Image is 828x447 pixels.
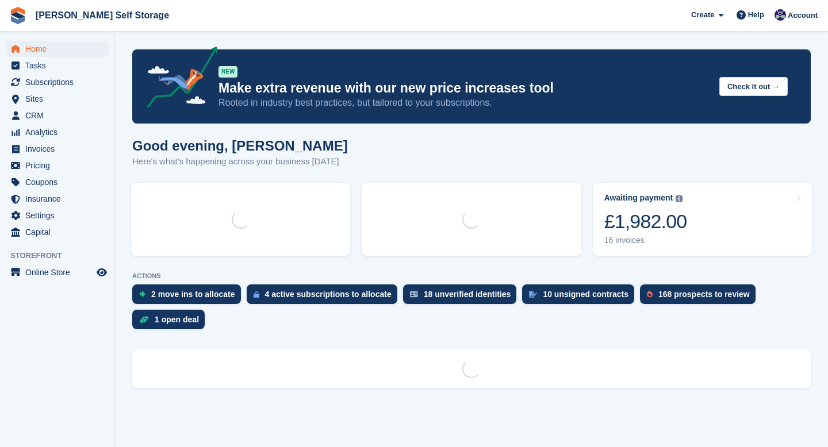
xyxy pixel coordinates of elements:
[25,91,94,107] span: Sites
[9,7,26,24] img: stora-icon-8386f47178a22dfd0bd8f6a31ec36ba5ce8667c1dd55bd0f319d3a0aa187defe.svg
[25,141,94,157] span: Invoices
[132,310,210,335] a: 1 open deal
[132,155,348,168] p: Here's what's happening across your business [DATE]
[604,210,687,233] div: £1,982.00
[788,10,818,21] span: Account
[132,284,247,310] a: 2 move ins to allocate
[25,207,94,223] span: Settings
[6,174,109,190] a: menu
[132,138,348,153] h1: Good evening, [PERSON_NAME]
[25,74,94,90] span: Subscriptions
[604,193,673,203] div: Awaiting payment
[218,80,710,97] p: Make extra revenue with our new price increases tool
[137,47,218,112] img: price-adjustments-announcement-icon-8257ccfd72463d97f412b2fc003d46551f7dbcb40ab6d574587a9cd5c0d94...
[265,290,392,299] div: 4 active subscriptions to allocate
[25,41,94,57] span: Home
[218,97,710,109] p: Rooted in industry best practices, but tailored to your subscriptions.
[640,284,761,310] a: 168 prospects to review
[132,272,811,280] p: ACTIONS
[6,57,109,74] a: menu
[6,191,109,207] a: menu
[403,284,523,310] a: 18 unverified identities
[543,290,628,299] div: 10 unsigned contracts
[25,264,94,280] span: Online Store
[6,107,109,124] a: menu
[522,284,640,310] a: 10 unsigned contracts
[155,315,199,324] div: 1 open deal
[31,6,174,25] a: [PERSON_NAME] Self Storage
[6,41,109,57] a: menu
[719,77,788,96] button: Check it out →
[218,66,237,78] div: NEW
[748,9,764,21] span: Help
[139,291,145,298] img: move_ins_to_allocate_icon-fdf77a2bb77ea45bf5b3d319d69a93e2d87916cf1d5bf7949dd705db3b84f3ca.svg
[6,224,109,240] a: menu
[6,141,109,157] a: menu
[139,315,149,323] img: deal-1b604bf984904fb50ccaf53a9ad4b4a5d6e5aea283cecdc64d6e3604feb123c2.svg
[593,183,812,256] a: Awaiting payment £1,982.00 16 invoices
[6,91,109,107] a: menu
[10,250,114,261] span: Storefront
[604,236,687,245] div: 16 invoices
[25,107,94,124] span: CRM
[25,157,94,174] span: Pricing
[691,9,714,21] span: Create
[254,291,259,298] img: active_subscription_to_allocate_icon-d502201f5373d7db506a760aba3b589e785aa758c864c3986d89f69b8ff3...
[95,265,109,279] a: Preview store
[25,191,94,207] span: Insurance
[25,224,94,240] span: Capital
[6,74,109,90] a: menu
[424,290,511,299] div: 18 unverified identities
[529,291,537,298] img: contract_signature_icon-13c848040528278c33f63329250d36e43548de30e8caae1d1a13099fd9432cc5.svg
[25,124,94,140] span: Analytics
[6,207,109,223] a: menu
[6,264,109,280] a: menu
[658,290,750,299] div: 168 prospects to review
[151,290,235,299] div: 2 move ins to allocate
[25,57,94,74] span: Tasks
[775,9,786,21] img: Matthew Jones
[25,174,94,190] span: Coupons
[6,124,109,140] a: menu
[410,291,418,298] img: verify_identity-adf6edd0f0f0b5bbfe63781bf79b02c33cf7c696d77639b501bdc392416b5a36.svg
[247,284,403,310] a: 4 active subscriptions to allocate
[676,195,683,202] img: icon-info-grey-7440780725fd019a000dd9b08b2336e03edf1995a4989e88bcd33f0948082b44.svg
[647,291,653,298] img: prospect-51fa495bee0391a8d652442698ab0144808aea92771e9ea1ae160a38d050c398.svg
[6,157,109,174] a: menu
